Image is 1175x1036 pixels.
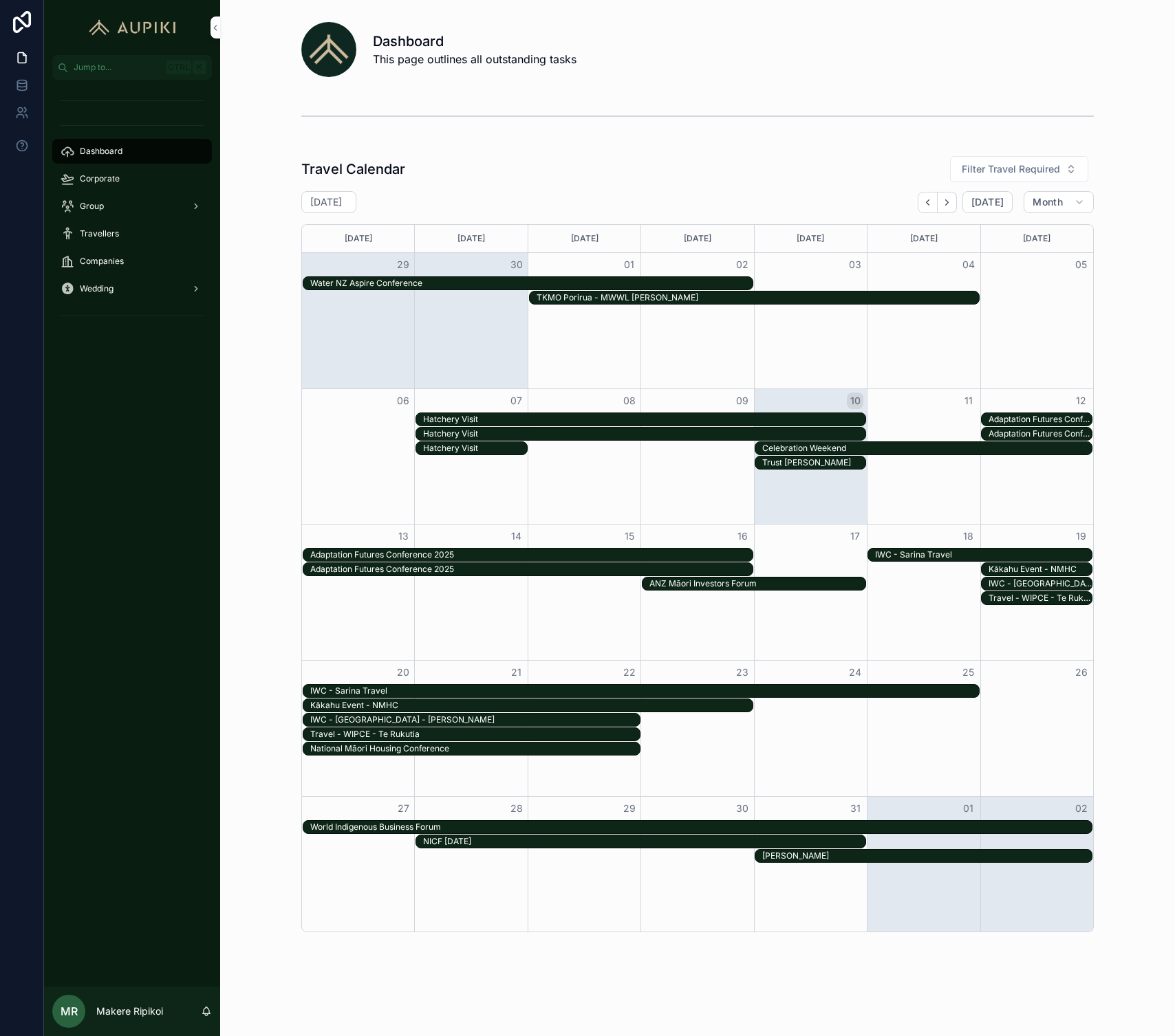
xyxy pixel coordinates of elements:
div: Adaptation Futures Conference 2025 [989,413,1092,426]
span: [DATE] [971,196,1004,208]
div: Hatchery Visit [423,413,865,426]
div: [DATE] [643,225,751,252]
button: 05 [1073,256,1090,273]
div: IWC - Brisbane - Georgina King [310,714,640,726]
button: 12 [1073,393,1090,409]
div: Hatchery Visit [423,442,526,454]
div: Hatchery Visit [423,443,526,454]
div: Celebration Weekend [762,443,1092,454]
button: [DATE] [962,191,1013,213]
span: Filter Travel Required [962,162,1060,176]
div: [DATE] [757,225,865,252]
img: App logo [83,16,182,38]
a: Corporate [52,166,212,191]
button: 31 [847,800,863,817]
button: 01 [960,800,977,817]
div: [DATE] [870,225,978,252]
span: Group [80,201,104,212]
div: IWC - Sarina Travel [310,685,979,697]
a: Group [52,194,212,219]
div: Adaptation Futures Conference 2025 [310,563,753,575]
button: 01 [621,256,638,273]
div: [DATE] [530,225,638,252]
span: Travellers [80,228,119,239]
div: IWC - Sarina Travel [875,549,1092,560]
div: ANZ Māori Investors Forum [649,578,866,589]
button: 03 [847,256,863,273]
button: 27 [395,800,411,817]
button: 15 [621,528,638,544]
div: Celebration Weekend [762,442,1092,454]
span: Jump to... [74,62,161,73]
div: Adaptation Futures Conference 2025 [989,428,1092,439]
div: Travel - WIPCE - Te Rukutia [989,593,1092,604]
span: MR [61,1003,78,1020]
button: 17 [847,528,863,544]
div: Travel - WIPCE - Te Rukutia [310,728,640,740]
div: National Māori Housing Conference [310,743,640,754]
button: 10 [847,393,863,409]
div: Hatchery Visit [423,428,865,439]
div: Month View [301,224,1094,932]
a: Wedding [52,276,212,301]
span: Ctrl [166,60,191,74]
button: 26 [1073,664,1090,681]
button: 04 [960,256,977,273]
div: Kākahu Event - NMHC [310,699,753,712]
div: IWC - [GEOGRAPHIC_DATA] - [PERSON_NAME] [310,714,640,725]
div: TKMO Porirua - MWWL Manu Korero [537,291,979,304]
button: 30 [508,256,525,273]
button: 09 [734,393,751,409]
button: 16 [734,528,751,544]
div: Te Kakano [762,850,1092,862]
div: [DATE] [983,225,1091,252]
div: Trust [PERSON_NAME] [762,457,865,468]
div: scrollable content [44,80,220,344]
button: 24 [847,664,863,681]
div: [DATE] [304,225,412,252]
div: Kākahu Event - NMHC [989,564,1092,575]
button: 22 [621,664,638,681]
button: 28 [508,800,525,817]
button: 07 [508,393,525,409]
div: World Indigenous Business Forum [310,822,1092,833]
div: Water NZ Aspire Conference [310,278,753,289]
div: Adaptation Futures Conference 2025 [310,549,753,561]
div: TKMO Porirua - MWWL [PERSON_NAME] [537,292,979,303]
button: 30 [734,800,751,817]
h2: [DATE] [310,195,342,209]
a: Dashboard [52,139,212,164]
div: IWC - [GEOGRAPHIC_DATA] - [PERSON_NAME] [989,578,1092,589]
div: IWC - Brisbane - Georgina King [989,577,1092,590]
button: 18 [960,528,977,544]
span: Companies [80,256,124,267]
button: Select Button [950,156,1088,182]
div: Adaptation Futures Conference 2025 [310,549,753,560]
button: Month [1024,191,1094,213]
p: Makere Ripikoi [96,1004,163,1018]
span: Dashboard [80,146,122,157]
div: ANZ Māori Investors Forum [649,577,866,590]
button: 14 [508,528,525,544]
button: 21 [508,664,525,681]
div: [PERSON_NAME] [762,850,1092,861]
div: IWC - Sarina Travel [875,549,1092,561]
button: 06 [395,393,411,409]
span: Month [1033,196,1063,208]
span: Wedding [80,283,114,294]
div: World Indigenous Business Forum [310,821,1092,833]
span: This page outlines all outstanding tasks [373,51,576,67]
div: NICF [DATE] [423,836,865,847]
div: Kākahu Event - NMHC [989,563,1092,575]
button: 02 [734,256,751,273]
button: 23 [734,664,751,681]
button: 19 [1073,528,1090,544]
button: 29 [395,256,411,273]
div: National Māori Housing Conference [310,742,640,755]
button: 02 [1073,800,1090,817]
button: 29 [621,800,638,817]
a: Travellers [52,221,212,246]
button: Jump to...CtrlK [52,55,212,80]
button: 08 [621,393,638,409]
